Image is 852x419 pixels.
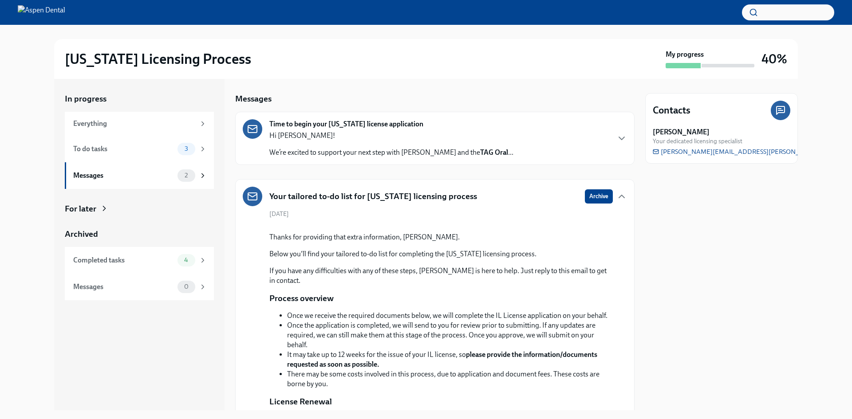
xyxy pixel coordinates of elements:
span: 0 [179,283,194,290]
h5: Your tailored to-do list for [US_STATE] licensing process [269,191,477,202]
img: Aspen Dental [18,5,65,20]
a: Messages2 [65,162,214,189]
a: For later [65,203,214,215]
span: Your dedicated licensing specialist [653,137,742,145]
h4: Contacts [653,104,690,117]
h2: [US_STATE] Licensing Process [65,50,251,68]
span: 3 [179,145,193,152]
a: Archived [65,228,214,240]
p: License Renewal [269,396,332,407]
div: Everything [73,119,195,129]
div: Messages [73,282,174,292]
strong: My progress [666,50,704,59]
div: Messages [73,171,174,180]
span: [DATE] [269,210,289,218]
p: Below you'll find your tailored to-do list for completing the [US_STATE] licensing process. [269,249,613,259]
strong: Time to begin your [US_STATE] license application [269,119,423,129]
a: To do tasks3 [65,136,214,162]
li: It may take up to 12 weeks for the issue of your IL license, so [287,350,613,369]
div: For later [65,203,96,215]
li: Once the application is completed, we will send to you for review prior to submitting. If any upd... [287,321,613,350]
strong: TAG Oral [480,148,508,157]
a: In progress [65,93,214,105]
span: 2 [179,172,193,179]
button: Archive [585,189,613,204]
p: Hi [PERSON_NAME]! [269,131,513,141]
li: Once we receive the required documents below, we will complete the IL License application on your... [287,311,613,321]
p: Thanks for providing that extra information, [PERSON_NAME]. [269,232,613,242]
strong: [PERSON_NAME] [653,127,710,137]
p: If you have any difficulties with any of these steps, [PERSON_NAME] is here to help. Just reply t... [269,266,613,286]
h5: Messages [235,93,272,105]
a: Everything [65,112,214,136]
a: Messages0 [65,274,214,300]
li: There may be some costs involved in this process, due to application and document fees. These cos... [287,369,613,389]
div: Completed tasks [73,255,174,265]
p: Process overview [269,293,334,304]
div: To do tasks [73,144,174,154]
h3: 40% [761,51,787,67]
a: Completed tasks4 [65,247,214,274]
span: 4 [179,257,193,263]
span: Archive [589,192,608,201]
p: We’re excited to support your next step with [PERSON_NAME] and the ... [269,148,513,157]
